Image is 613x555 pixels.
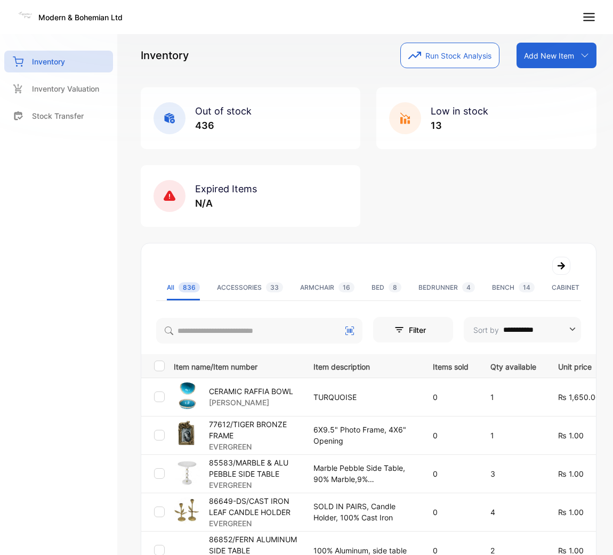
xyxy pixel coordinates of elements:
[313,424,411,446] p: 6X9.5" Photo Frame, 4X6" Opening
[209,419,300,441] p: 77612/TIGER BRONZE FRAME
[433,391,469,403] p: 0
[300,283,354,292] div: ARMCHAIR
[209,441,300,452] p: EVERGREEN
[524,50,574,61] p: Add New Item
[338,282,354,292] span: 16
[4,51,113,72] a: Inventory
[558,393,600,402] span: ₨ 1,650.00
[313,359,411,372] p: Item description
[179,282,200,292] span: 836
[400,43,499,68] button: Run Stock Analysis
[313,391,411,403] p: TURQUOISE
[552,283,599,292] div: CABINET
[209,518,300,529] p: EVERGREEN
[38,12,123,23] p: Modern & Bohemian Ltd
[4,78,113,100] a: Inventory Valuation
[490,391,536,403] p: 1
[313,462,411,485] p: Marble Pebble Side Table, 90% Marble,9% Aluminum,1% Iron
[462,282,475,292] span: 4
[141,47,189,63] p: Inventory
[217,283,283,292] div: ACCESSORIES
[431,118,488,133] p: 13
[418,283,475,292] div: BEDRUNNER
[209,479,300,491] p: EVERGREEN
[490,359,536,372] p: Qty available
[558,359,600,372] p: Unit price
[195,118,252,133] p: 436
[209,457,300,479] p: 85583/MARBLE & ALU PEBBLE SIDE TABLE
[32,56,65,67] p: Inventory
[558,431,584,440] span: ₨ 1.00
[174,359,300,372] p: Item name/Item number
[32,83,99,94] p: Inventory Valuation
[558,546,584,555] span: ₨ 1.00
[195,196,257,210] p: N/A
[490,468,536,479] p: 3
[519,282,535,292] span: 14
[372,283,401,292] div: BED
[492,283,535,292] div: BENCH
[433,507,469,518] p: 0
[473,324,499,336] p: Sort by
[4,105,113,127] a: Stock Transfer
[266,282,283,292] span: 33
[490,430,536,441] p: 1
[174,382,200,409] img: item
[209,495,300,518] p: 86649-DS/CAST IRON LEAF CANDLE HOLDER
[433,430,469,441] p: 0
[558,508,584,517] span: ₨ 1.00
[174,421,200,447] img: item
[558,469,584,478] span: ₨ 1.00
[389,282,401,292] span: 8
[568,510,613,555] iframe: LiveChat chat widget
[195,183,257,194] span: Expired Items
[195,105,252,117] span: Out of stock
[209,397,293,408] p: [PERSON_NAME]
[174,459,200,486] img: item
[431,105,488,117] span: Low in stock
[313,501,411,523] p: SOLD IN PAIRS, Candle Holder, 100% Cast Iron
[209,386,293,397] p: CERAMIC RAFFIA BOWL
[32,110,84,121] p: Stock Transfer
[490,507,536,518] p: 4
[167,283,200,292] div: All
[17,7,33,23] img: Logo
[174,497,200,524] img: item
[433,359,469,372] p: Items sold
[464,317,581,342] button: Sort by
[433,468,469,479] p: 0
